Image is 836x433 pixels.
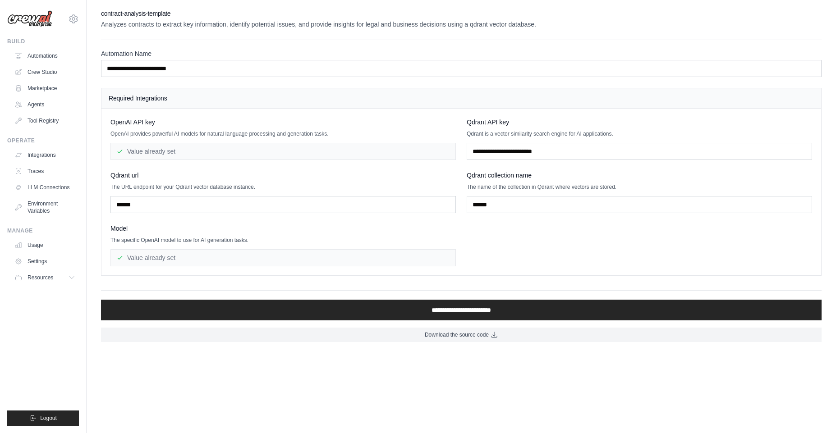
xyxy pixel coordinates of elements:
span: Logout [40,415,57,422]
a: Tool Registry [11,114,79,128]
a: Automations [11,49,79,63]
a: Integrations [11,148,79,162]
p: Qdrant is a vector similarity search engine for AI applications. [467,130,812,137]
span: OpenAI API key [110,118,155,127]
a: Environment Variables [11,196,79,218]
span: Resources [28,274,53,281]
a: LLM Connections [11,180,79,195]
h2: contract-analysis-template [101,9,822,18]
a: Marketplace [11,81,79,96]
a: Settings [11,254,79,269]
span: Qdrant url [110,171,138,180]
span: Qdrant API key [467,118,509,127]
p: The name of the collection in Qdrant where vectors are stored. [467,183,812,191]
a: Agents [11,97,79,112]
a: Crew Studio [11,65,79,79]
button: Resources [11,270,79,285]
span: Model [110,224,128,233]
div: Value already set [110,143,456,160]
a: Usage [11,238,79,252]
p: The specific OpenAI model to use for AI generation tasks. [110,237,456,244]
p: The URL endpoint for your Qdrant vector database instance. [110,183,456,191]
a: Traces [11,164,79,178]
img: Logo [7,10,52,27]
h4: Required Integrations [109,94,814,103]
div: Value already set [110,249,456,266]
a: Download the source code [101,328,822,342]
span: Qdrant collection name [467,171,532,180]
span: Download the source code [425,331,489,338]
label: Automation Name [101,49,822,58]
div: Build [7,38,79,45]
div: Operate [7,137,79,144]
button: Logout [7,410,79,426]
div: Manage [7,227,79,234]
p: OpenAI provides powerful AI models for natural language processing and generation tasks. [110,130,456,137]
p: Analyzes contracts to extract key information, identify potential issues, and provide insights fo... [101,20,822,29]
